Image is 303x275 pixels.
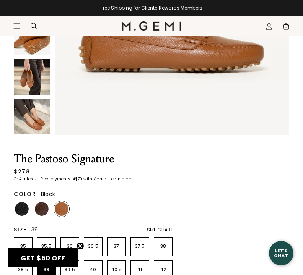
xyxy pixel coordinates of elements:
klarna-placement-style-cta: Learn more [109,176,132,182]
p: 42 [154,267,172,273]
span: Black [41,190,55,198]
p: 39.5 [61,267,79,273]
div: Let's Chat [269,248,293,258]
p: 40.5 [108,267,125,273]
p: 35 [14,243,32,249]
p: 35.5 [37,243,55,249]
img: M.Gemi [122,21,182,31]
p: 36 [61,243,79,249]
klarna-placement-style-body: Or 4 interest-free payments of [14,176,75,182]
p: 37 [108,243,125,249]
img: Black [15,202,29,216]
p: 39 [37,267,55,273]
p: 38 [154,243,172,249]
klarna-placement-style-body: with Klarna [83,176,108,182]
a: Learn more [109,177,132,181]
p: 36.5 [84,243,102,249]
klarna-placement-style-amount: $70 [75,176,82,182]
span: 0 [282,24,290,32]
p: 38.5 [14,267,32,273]
p: 40 [84,267,102,273]
img: The Pastoso Signature [14,59,50,95]
div: Size Chart [147,227,173,233]
img: Tan [55,202,68,216]
h1: The Pastoso Signature [14,153,173,165]
h2: Size [14,226,27,233]
img: The Pastoso Signature [14,99,50,134]
h2: Color [14,191,36,197]
span: 39 [31,226,38,233]
div: $278 [14,168,30,175]
div: GET $50 OFFClose teaser [8,248,78,267]
button: Open site menu [13,22,21,30]
p: 37.5 [131,243,149,249]
p: 41 [131,267,149,273]
button: Close teaser [77,242,84,250]
span: GET $50 OFF [21,253,65,263]
img: Chocolate [35,202,49,216]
